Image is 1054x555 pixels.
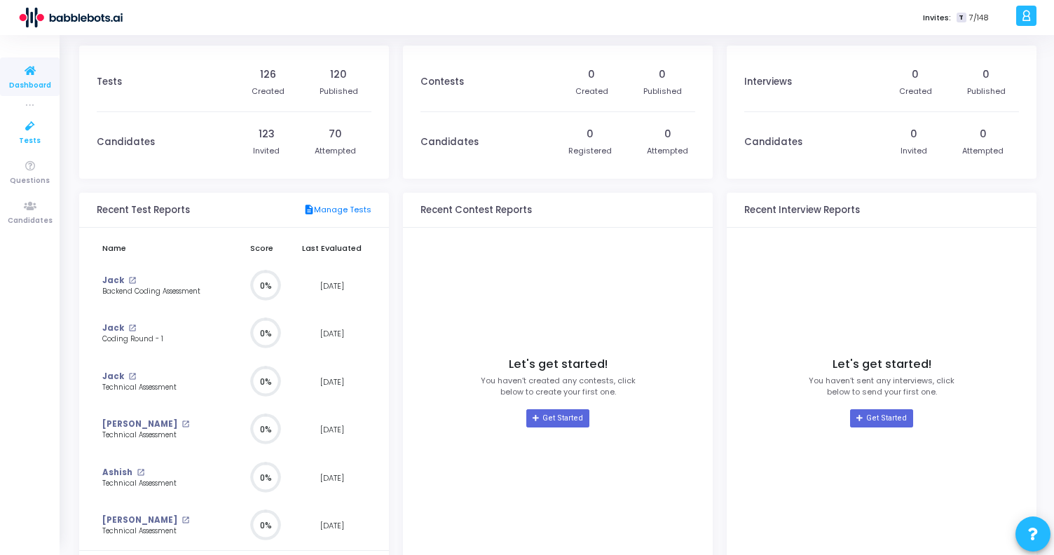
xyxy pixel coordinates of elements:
div: Attempted [962,145,1004,157]
label: Invites: [923,12,951,24]
div: Published [967,85,1006,97]
h4: Let's get started! [833,357,931,371]
span: 7/148 [969,12,989,24]
img: logo [18,4,123,32]
div: Technical Assessment [102,430,211,441]
a: Ashish [102,467,132,479]
div: 0 [587,127,594,142]
a: Manage Tests [303,204,371,217]
span: Tests [19,135,41,147]
div: Created [899,85,932,97]
div: Coding Round - 1 [102,334,211,345]
span: Questions [10,175,50,187]
h3: Candidates [744,137,802,148]
h3: Tests [97,76,122,88]
h3: Candidates [97,137,155,148]
div: 0 [912,67,919,82]
div: 0 [664,127,671,142]
div: Created [575,85,608,97]
mat-icon: open_in_new [128,324,136,332]
div: 70 [329,127,342,142]
a: Jack [102,322,124,334]
h3: Candidates [420,137,479,148]
mat-icon: open_in_new [128,277,136,285]
span: T [957,13,966,23]
a: Jack [102,275,124,287]
th: Last Evaluated [292,235,371,262]
div: Created [252,85,285,97]
h4: Let's get started! [509,357,608,371]
a: Get Started [850,409,912,427]
a: [PERSON_NAME] [102,514,177,526]
mat-icon: open_in_new [182,516,189,524]
h3: Interviews [744,76,792,88]
div: Invited [901,145,927,157]
td: [DATE] [292,406,371,454]
th: Score [231,235,292,262]
h3: Recent Test Reports [97,205,190,216]
div: 0 [980,127,987,142]
mat-icon: description [303,204,314,217]
mat-icon: open_in_new [182,420,189,428]
h3: Recent Interview Reports [744,205,860,216]
div: Registered [568,145,612,157]
div: 0 [910,127,917,142]
a: Jack [102,371,124,383]
h3: Contests [420,76,464,88]
th: Name [97,235,231,262]
td: [DATE] [292,310,371,358]
div: Technical Assessment [102,526,211,537]
a: Get Started [526,409,589,427]
span: Candidates [8,215,53,227]
td: [DATE] [292,262,371,310]
mat-icon: open_in_new [137,469,144,477]
a: [PERSON_NAME] [102,418,177,430]
p: You haven’t created any contests, click below to create your first one. [481,375,636,398]
h3: Recent Contest Reports [420,205,532,216]
div: Backend Coding Assessment [102,287,211,297]
p: You haven’t sent any interviews, click below to send your first one. [809,375,954,398]
div: Technical Assessment [102,479,211,489]
div: 0 [659,67,666,82]
div: 123 [259,127,275,142]
td: [DATE] [292,454,371,502]
div: 0 [983,67,990,82]
td: [DATE] [292,358,371,406]
div: Published [320,85,358,97]
div: Published [643,85,682,97]
div: 120 [330,67,347,82]
div: Attempted [315,145,356,157]
div: Technical Assessment [102,383,211,393]
mat-icon: open_in_new [128,373,136,381]
div: 0 [588,67,595,82]
div: Attempted [647,145,688,157]
div: Invited [253,145,280,157]
div: 126 [260,67,276,82]
td: [DATE] [292,502,371,550]
span: Dashboard [9,80,51,92]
